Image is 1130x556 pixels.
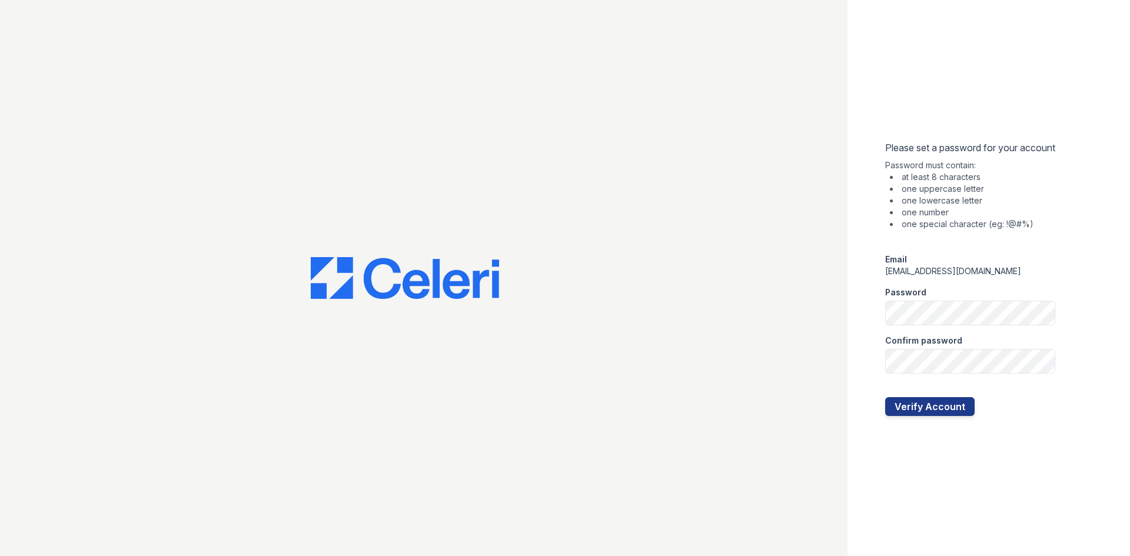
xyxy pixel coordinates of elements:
[885,335,962,347] label: Confirm password
[885,159,1055,230] div: Password must contain:
[885,141,1055,416] form: Please set a password for your account
[890,218,1055,230] li: one special character (eg: !@#%)
[311,257,499,299] img: CE_Logo_Blue-a8612792a0a2168367f1c8372b55b34899dd931a85d93a1a3d3e32e68fde9ad4.png
[885,397,975,416] button: Verify Account
[890,207,1055,218] li: one number
[890,195,1055,207] li: one lowercase letter
[890,183,1055,195] li: one uppercase letter
[885,265,1055,277] div: [EMAIL_ADDRESS][DOMAIN_NAME]
[885,287,926,298] label: Password
[885,254,1055,265] div: Email
[890,171,1055,183] li: at least 8 characters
